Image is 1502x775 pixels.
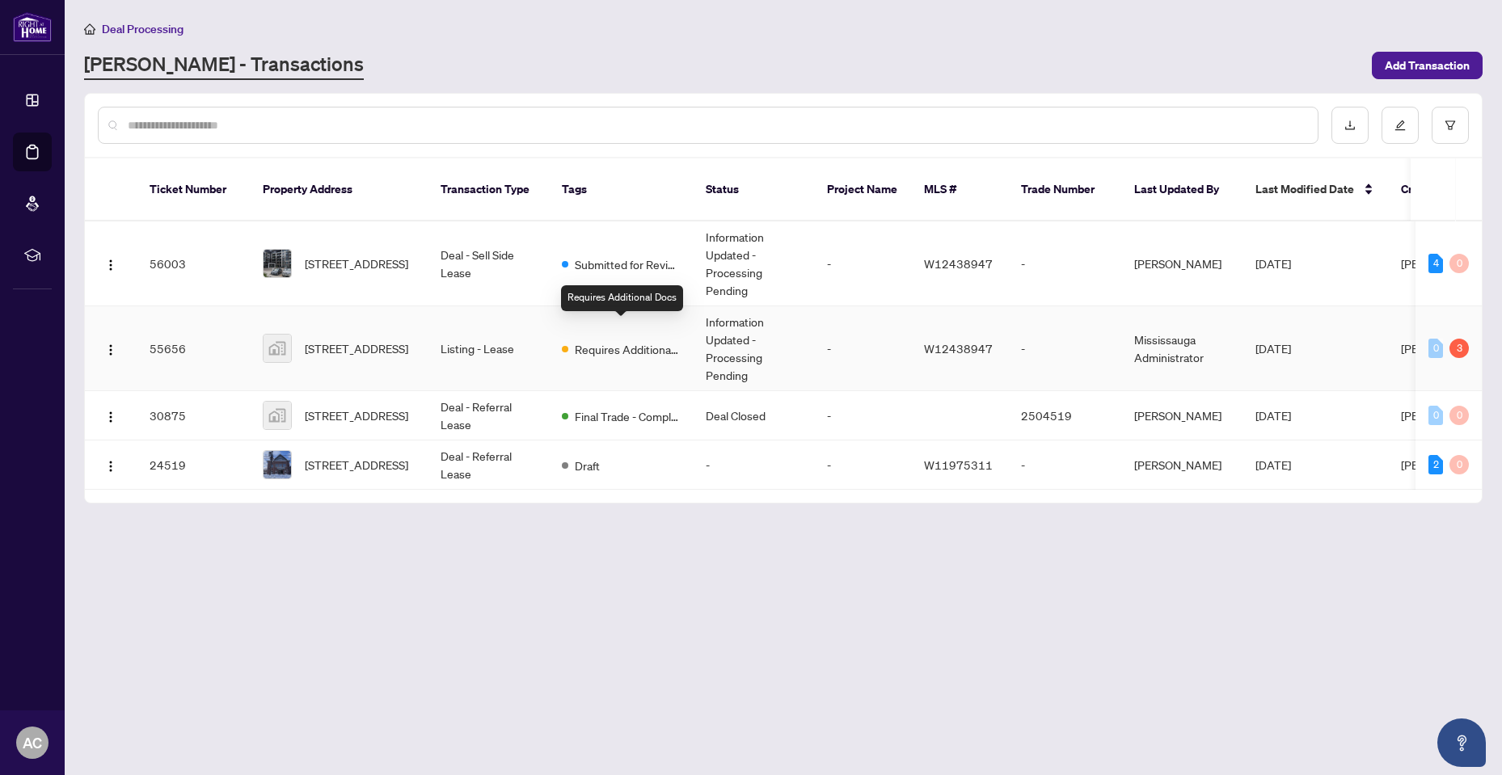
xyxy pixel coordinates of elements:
td: - [1008,306,1121,391]
span: W11975311 [924,457,993,472]
td: - [814,440,911,490]
span: edit [1394,120,1406,131]
span: [DATE] [1255,408,1291,423]
img: Logo [104,460,117,473]
td: 24519 [137,440,250,490]
img: logo [13,12,52,42]
button: filter [1432,107,1469,144]
td: Deal Closed [693,391,814,440]
img: Logo [104,343,117,356]
td: 30875 [137,391,250,440]
th: Last Modified Date [1243,158,1388,221]
span: [STREET_ADDRESS] [305,339,408,357]
th: Trade Number [1008,158,1121,221]
span: Deal Processing [102,22,184,36]
div: 0 [1428,406,1443,425]
span: filter [1445,120,1456,131]
td: Listing - Lease [428,306,549,391]
div: 0 [1449,406,1469,425]
td: [PERSON_NAME] [1121,221,1243,306]
td: - [814,306,911,391]
th: MLS # [911,158,1008,221]
td: Deal - Referral Lease [428,391,549,440]
span: [PERSON_NAME] [1401,408,1488,423]
th: Status [693,158,814,221]
th: Project Name [814,158,911,221]
th: Last Updated By [1121,158,1243,221]
span: home [84,23,95,35]
span: Requires Additional Docs [575,340,680,358]
td: - [1008,221,1121,306]
a: [PERSON_NAME] - Transactions [84,51,364,80]
span: Final Trade - Completed [575,407,680,425]
img: Logo [104,259,117,272]
span: [STREET_ADDRESS] [305,406,408,424]
span: [PERSON_NAME] [1401,457,1488,472]
th: Ticket Number [137,158,250,221]
button: Open asap [1437,718,1486,767]
img: Logo [104,411,117,423]
img: thumbnail-img [264,402,291,429]
span: W12438947 [924,341,993,356]
button: Logo [98,452,124,478]
span: [DATE] [1255,457,1291,472]
div: 3 [1449,339,1469,358]
span: Last Modified Date [1255,180,1354,198]
span: W12438947 [924,256,993,271]
td: - [814,391,911,440]
div: 0 [1449,455,1469,474]
td: [PERSON_NAME] [1121,440,1243,490]
td: Deal - Referral Lease [428,440,549,490]
span: [STREET_ADDRESS] [305,456,408,474]
span: Draft [575,457,600,474]
button: Logo [98,402,124,428]
span: [PERSON_NAME] [1401,341,1488,356]
td: - [814,221,911,306]
th: Property Address [250,158,428,221]
span: download [1344,120,1356,131]
div: 4 [1428,254,1443,273]
button: Add Transaction [1372,52,1483,79]
th: Tags [549,158,693,221]
td: Information Updated - Processing Pending [693,306,814,391]
td: - [1008,440,1121,490]
span: [DATE] [1255,341,1291,356]
button: Logo [98,251,124,276]
th: Created By [1388,158,1485,221]
td: Deal - Sell Side Lease [428,221,549,306]
th: Transaction Type [428,158,549,221]
img: thumbnail-img [264,451,291,478]
td: Mississauga Administrator [1121,306,1243,391]
td: [PERSON_NAME] [1121,391,1243,440]
td: 56003 [137,221,250,306]
span: [DATE] [1255,256,1291,271]
div: Requires Additional Docs [561,285,683,311]
button: Logo [98,335,124,361]
img: thumbnail-img [264,335,291,362]
td: 55656 [137,306,250,391]
td: - [693,440,814,490]
div: 2 [1428,455,1443,474]
span: Add Transaction [1385,53,1470,78]
td: 2504519 [1008,391,1121,440]
img: thumbnail-img [264,250,291,277]
button: download [1331,107,1369,144]
span: AC [23,731,42,754]
button: edit [1382,107,1419,144]
span: [STREET_ADDRESS] [305,255,408,272]
div: 0 [1428,339,1443,358]
span: [PERSON_NAME] [1401,256,1488,271]
span: Submitted for Review [575,255,680,273]
div: 0 [1449,254,1469,273]
td: Information Updated - Processing Pending [693,221,814,306]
